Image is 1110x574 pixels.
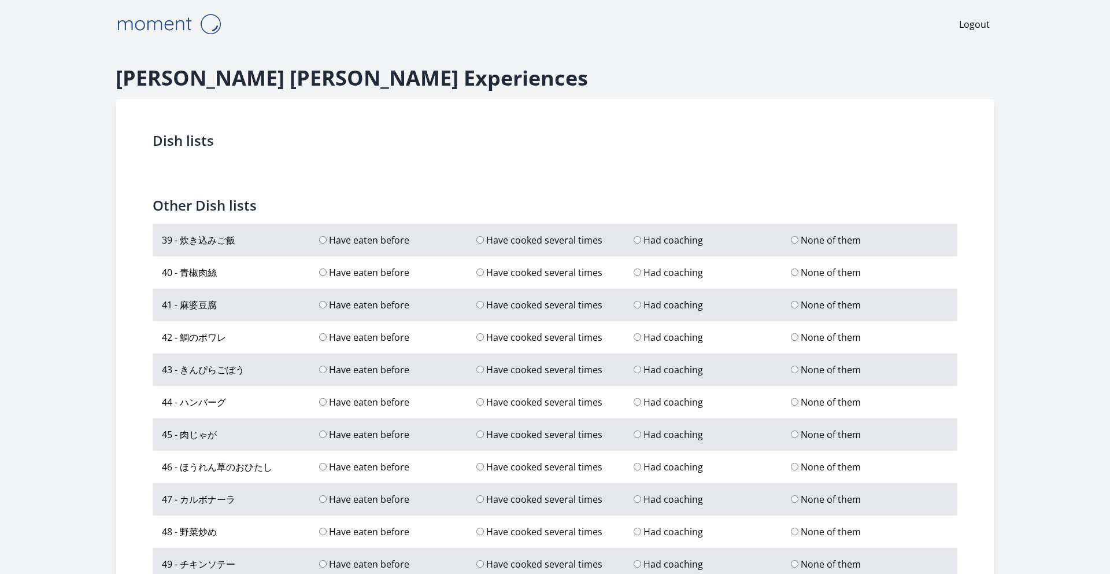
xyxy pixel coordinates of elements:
label: Had coaching [641,525,703,538]
label: Have cooked several times [484,493,602,506]
label: None of them [798,363,861,376]
img: Moment [111,9,227,39]
dt: 43 - きんぴらごぼう [162,363,319,377]
label: Had coaching [641,396,703,409]
label: None of them [798,234,861,246]
a: Logout [959,17,990,31]
label: Have cooked several times [484,525,602,538]
label: Had coaching [641,299,703,311]
dt: 48 - 野菜炒め [162,525,319,539]
label: None of them [798,331,861,344]
label: Have eaten before [327,558,409,571]
label: Had coaching [641,428,703,441]
label: Have cooked several times [484,331,602,344]
dt: 46 - ほうれん草のおひたし [162,460,319,474]
h2: Other Dish lists [153,196,957,215]
label: None of them [798,396,861,409]
label: Had coaching [641,234,703,246]
dt: 40 - 青椒肉絲 [162,266,319,279]
label: Have cooked several times [484,396,602,409]
h2: Dish lists [153,131,957,150]
label: Had coaching [641,558,703,571]
h1: [PERSON_NAME] [PERSON_NAME] Experiences [116,67,994,90]
dt: 42 - 鯛のポワレ [162,330,319,344]
label: Have eaten before [327,396,409,409]
label: Have eaten before [327,266,409,279]
label: Have cooked several times [484,266,602,279]
label: Had coaching [641,461,703,473]
label: Have eaten before [327,493,409,506]
label: Have eaten before [327,428,409,441]
label: None of them [798,525,861,538]
label: None of them [798,266,861,279]
label: None of them [798,299,861,311]
label: Had coaching [641,363,703,376]
label: Have eaten before [327,525,409,538]
dt: 41 - 麻婆豆腐 [162,298,319,312]
label: Have eaten before [327,363,409,376]
label: Had coaching [641,331,703,344]
dt: 47 - カルボナーラ [162,492,319,506]
label: Have eaten before [327,299,409,311]
label: None of them [798,461,861,473]
label: Had coaching [641,266,703,279]
label: Have cooked several times [484,461,602,473]
label: Have cooked several times [484,363,602,376]
label: Have cooked several times [484,428,602,441]
label: Have eaten before [327,331,409,344]
label: Have eaten before [327,461,409,473]
label: Have eaten before [327,234,409,246]
label: Have cooked several times [484,558,602,571]
dt: 44 - ハンバーグ [162,395,319,409]
dt: 49 - チキンソテー [162,557,319,571]
dt: 45 - 肉じゃが [162,428,319,441]
label: None of them [798,493,861,506]
label: None of them [798,428,861,441]
label: Have cooked several times [484,234,602,246]
dt: 39 - 炊き込みご飯 [162,233,319,247]
label: Had coaching [641,493,703,506]
label: Have cooked several times [484,299,602,311]
label: None of them [798,558,861,571]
